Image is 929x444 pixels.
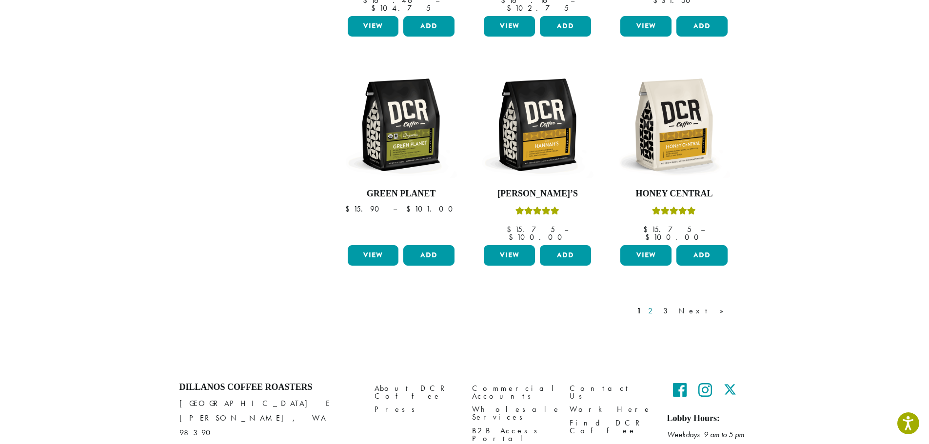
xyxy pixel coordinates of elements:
[484,245,535,266] a: View
[646,305,658,317] a: 2
[540,16,591,37] button: Add
[618,69,730,241] a: Honey CentralRated 5.00 out of 5
[345,69,457,241] a: Green Planet
[618,69,730,181] img: DCR-12oz-Honey-Central-Stock-scaled.png
[509,232,517,242] span: $
[507,3,569,13] bdi: 102.75
[375,382,457,403] a: About DCR Coffee
[179,382,360,393] h4: Dillanos Coffee Roasters
[371,3,379,13] span: $
[481,69,593,181] img: DCR-12oz-Hannahs-Stock-scaled.png
[345,69,457,181] img: DCR-12oz-FTO-Green-Planet-Stock-scaled.png
[406,204,457,214] bdi: 101.00
[652,205,696,220] div: Rated 5.00 out of 5
[403,16,455,37] button: Add
[348,16,399,37] a: View
[406,204,415,214] span: $
[676,245,728,266] button: Add
[509,232,567,242] bdi: 100.00
[635,305,643,317] a: 1
[645,232,703,242] bdi: 100.00
[645,232,653,242] span: $
[676,16,728,37] button: Add
[507,224,515,234] span: $
[620,245,672,266] a: View
[667,413,750,424] h5: Lobby Hours:
[667,429,744,440] em: Weekdays 9 am to 5 pm
[484,16,535,37] a: View
[620,16,672,37] a: View
[540,245,591,266] button: Add
[507,3,515,13] span: $
[375,403,457,416] a: Press
[570,416,652,437] a: Find DCR Coffee
[371,3,431,13] bdi: 104.75
[472,382,555,403] a: Commercial Accounts
[661,305,673,317] a: 3
[643,224,652,234] span: $
[472,403,555,424] a: Wholesale Services
[507,224,555,234] bdi: 15.75
[348,245,399,266] a: View
[345,204,384,214] bdi: 15.90
[481,69,593,241] a: [PERSON_NAME]’sRated 5.00 out of 5
[345,204,354,214] span: $
[564,224,568,234] span: –
[481,189,593,199] h4: [PERSON_NAME]’s
[570,403,652,416] a: Work Here
[701,224,705,234] span: –
[618,189,730,199] h4: Honey Central
[676,305,732,317] a: Next »
[403,245,455,266] button: Add
[643,224,692,234] bdi: 15.75
[570,382,652,403] a: Contact Us
[345,189,457,199] h4: Green Planet
[393,204,397,214] span: –
[515,205,559,220] div: Rated 5.00 out of 5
